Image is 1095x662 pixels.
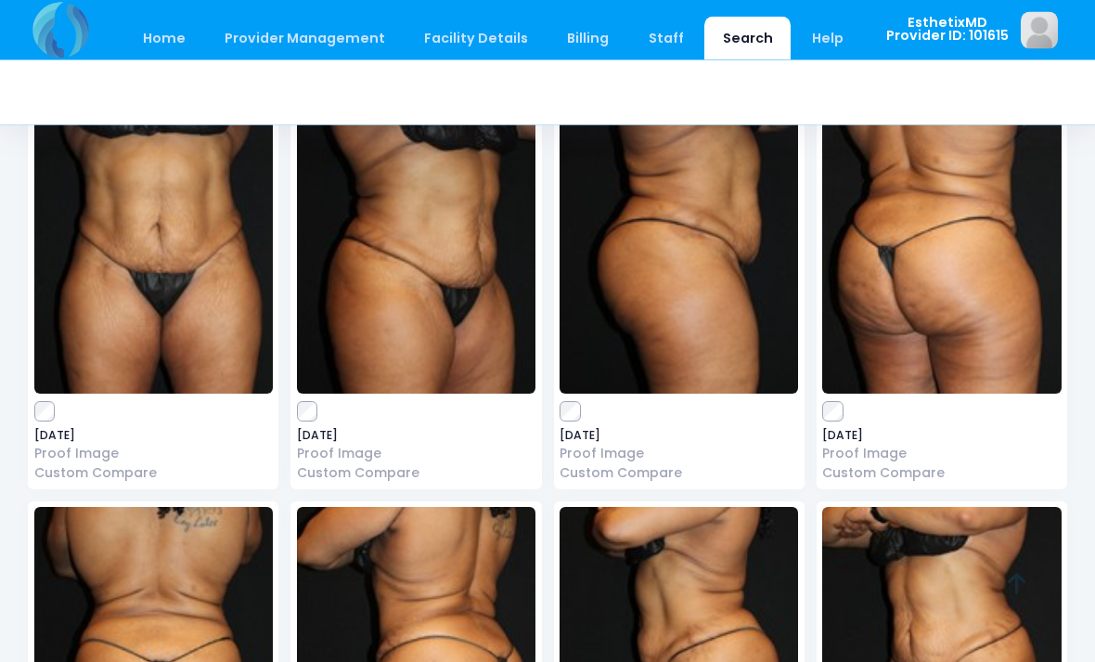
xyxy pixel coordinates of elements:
[34,445,273,464] a: Proof Image
[406,17,547,60] a: Facility Details
[630,17,702,60] a: Staff
[34,464,273,484] a: Custom Compare
[560,464,798,484] a: Custom Compare
[794,17,862,60] a: Help
[886,16,1009,43] span: EsthetixMD Provider ID: 101615
[549,17,627,60] a: Billing
[822,464,1061,484] a: Custom Compare
[297,431,535,442] span: [DATE]
[34,431,273,442] span: [DATE]
[560,445,798,464] a: Proof Image
[822,116,1061,395] img: image
[822,445,1061,464] a: Proof Image
[297,116,535,395] img: image
[297,445,535,464] a: Proof Image
[297,464,535,484] a: Custom Compare
[34,116,273,395] img: image
[206,17,403,60] a: Provider Management
[704,17,791,60] a: Search
[124,17,203,60] a: Home
[560,431,798,442] span: [DATE]
[1021,12,1058,49] img: image
[822,431,1061,442] span: [DATE]
[560,116,798,395] img: image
